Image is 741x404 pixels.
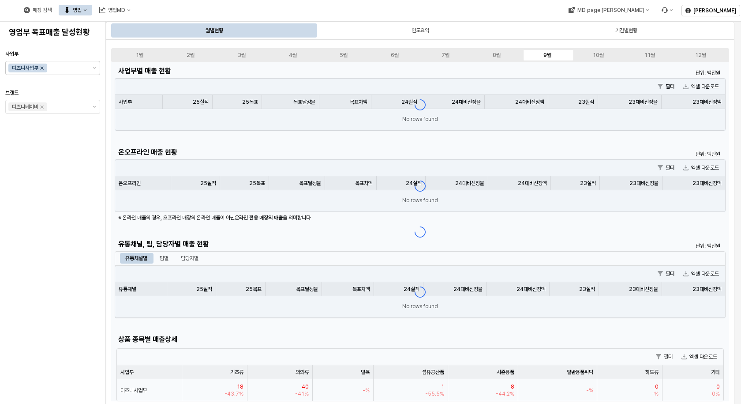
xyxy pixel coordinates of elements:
[12,64,38,72] div: 디즈니사업부
[577,7,644,13] div: MD page [PERSON_NAME]
[19,5,57,15] button: 매장 검색
[369,51,420,59] label: 6월
[114,51,165,59] label: 1월
[94,5,136,15] button: 영업MD
[9,28,97,37] h4: 영업부 목표매출 달성현황
[267,51,318,59] label: 4월
[318,23,522,38] div: 연도요약
[522,51,573,59] label: 9월
[615,25,637,36] div: 기간별현황
[187,52,195,58] div: 2월
[656,5,678,15] div: Menu item 6
[563,5,654,15] div: MD page 이동
[238,52,246,58] div: 3월
[340,52,348,58] div: 5월
[693,7,736,14] p: [PERSON_NAME]
[563,5,654,15] button: MD page [PERSON_NAME]
[573,51,624,59] label: 10월
[106,22,741,404] main: App Frame
[40,66,44,70] div: Remove 디즈니사업부
[216,51,267,59] label: 3월
[40,105,44,109] div: Remove 디즈니베이비
[593,52,604,58] div: 10월
[391,52,399,58] div: 6월
[412,25,429,36] div: 연도요약
[89,61,100,75] button: 제안 사항 표시
[5,90,19,96] span: 브랜드
[442,52,449,58] div: 7월
[420,51,471,59] label: 7월
[524,23,728,38] div: 기간별현황
[108,7,125,13] div: 영업MD
[33,7,52,13] div: 매장 검색
[681,5,740,16] button: [PERSON_NAME]
[165,51,217,59] label: 2월
[136,52,143,58] div: 1월
[695,52,706,58] div: 12월
[289,52,297,58] div: 4월
[112,23,316,38] div: 월별현황
[471,51,522,59] label: 8월
[5,51,19,57] span: 사업부
[644,52,655,58] div: 11월
[543,52,551,58] div: 9월
[624,51,675,59] label: 11월
[12,102,38,111] div: 디즈니베이비
[59,5,92,15] button: 영업
[89,100,100,113] button: 제안 사항 표시
[493,52,501,58] div: 8월
[206,25,223,36] div: 월별현황
[73,7,82,13] div: 영업
[318,51,369,59] label: 5월
[675,51,726,59] label: 12월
